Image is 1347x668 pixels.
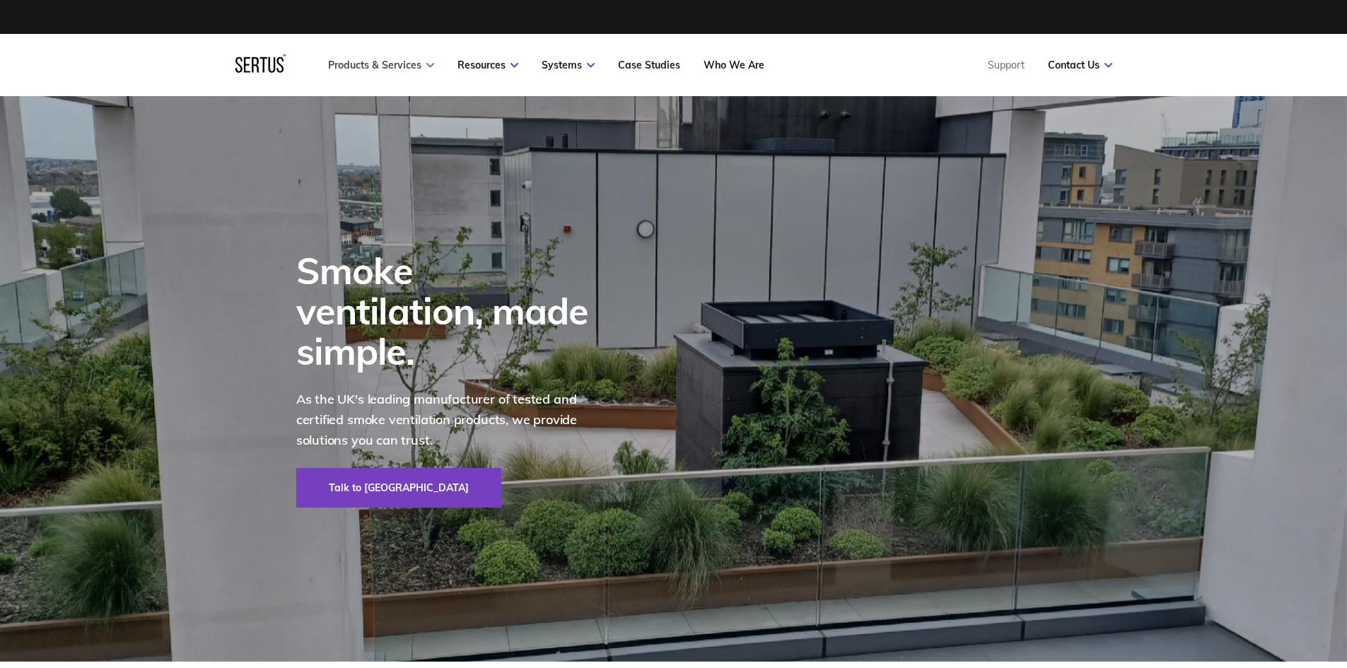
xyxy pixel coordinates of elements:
[296,468,501,508] a: Talk to [GEOGRAPHIC_DATA]
[328,59,434,71] a: Products & Services
[704,59,764,71] a: Who We Are
[296,389,607,450] p: As the UK's leading manufacturer of tested and certified smoke ventilation products, we provide s...
[542,59,595,71] a: Systems
[618,59,680,71] a: Case Studies
[1092,504,1347,668] iframe: Chat Widget
[1048,59,1112,71] a: Contact Us
[296,250,607,372] div: Smoke ventilation, made simple.
[457,59,518,71] a: Resources
[988,59,1025,71] a: Support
